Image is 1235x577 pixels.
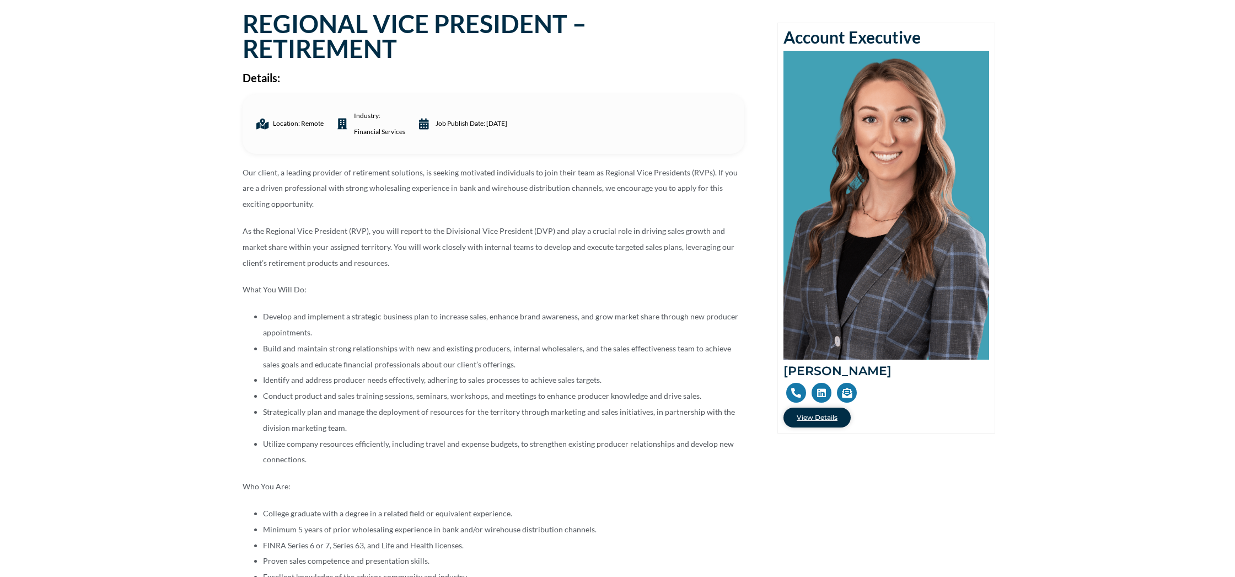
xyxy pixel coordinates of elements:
[243,482,291,491] span: Who You Are:
[797,414,837,421] span: View Details
[263,525,597,534] span: Minimum 5 years of prior wholesaling experience in bank and/or wirehouse distribution channels.
[354,124,405,140] a: Financial Services
[263,541,464,550] span: FINRA Series 6 or 7, Series 63, and Life and Health licenses.
[243,12,744,61] h1: REGIONAL VICE PRESIDENT – RETIREMENT
[263,407,735,432] span: Strategically plan and manage the deployment of resources for the territory through marketing and...
[263,439,734,464] span: Utilize company resources efficiently, including travel and expense budgets, to strengthen existi...
[243,285,307,294] span: What You Will Do:
[243,168,738,209] span: Our client, a leading provider of retirement solutions, is seeking motivated individuals to join ...
[263,556,429,565] span: Proven sales competence and presentation skills.
[783,29,989,45] h2: Account Executive
[783,408,851,428] a: View Details
[783,365,989,377] h2: [PERSON_NAME]
[243,72,744,83] h2: Details:
[433,116,507,132] span: Job Publish date: [DATE]
[263,509,512,518] span: College graduate with a degree in a related field or equivalent experience.
[263,312,738,337] span: Develop and implement a strategic business plan to increase sales, enhance brand awareness, and g...
[263,391,701,400] span: Conduct product and sales training sessions, seminars, workshops, and meetings to enhance produce...
[270,116,324,132] span: Location: Remote
[263,375,602,384] span: Identify and address producer needs effectively, adhering to sales processes to achieve sales tar...
[351,108,405,140] span: industry:
[263,344,731,369] span: Build and maintain strong relationships with new and existing producers, internal wholesalers, an...
[243,226,734,268] span: As the Regional Vice President (RVP), you will report to the Divisional Vice President (DVP) and ...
